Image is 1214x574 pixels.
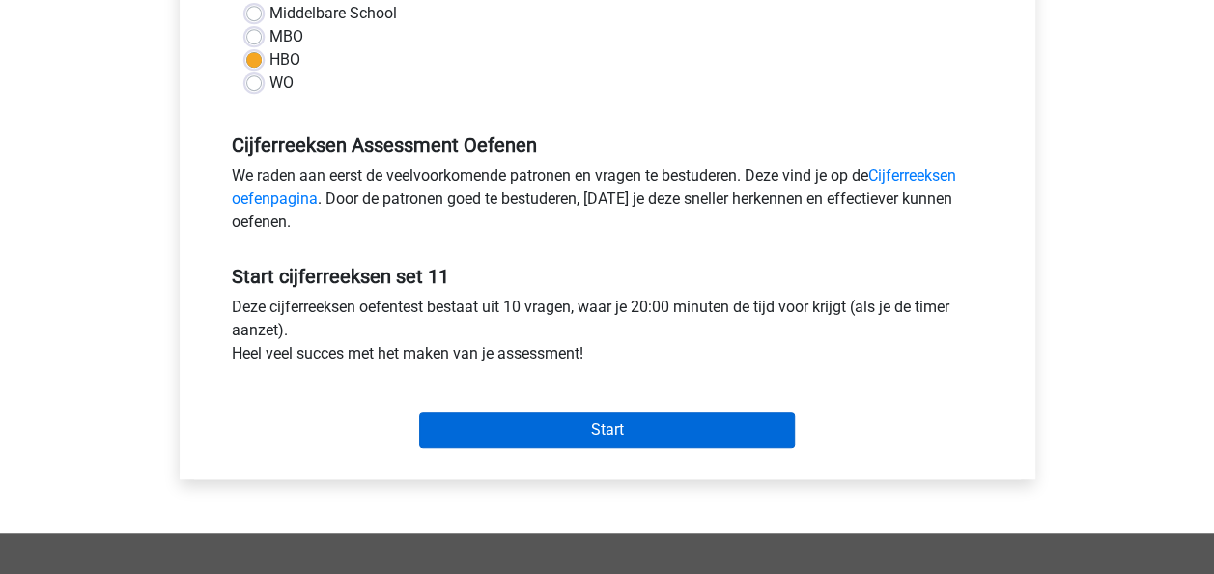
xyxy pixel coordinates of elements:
h5: Cijferreeksen Assessment Oefenen [232,133,983,157]
div: Deze cijferreeksen oefentest bestaat uit 10 vragen, waar je 20:00 minuten de tijd voor krijgt (al... [217,296,998,373]
label: HBO [269,48,300,72]
h5: Start cijferreeksen set 11 [232,265,983,288]
label: WO [269,72,294,95]
label: MBO [269,25,303,48]
div: We raden aan eerst de veelvoorkomende patronen en vragen te bestuderen. Deze vind je op de . Door... [217,164,998,242]
input: Start [419,412,795,448]
label: Middelbare School [269,2,397,25]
